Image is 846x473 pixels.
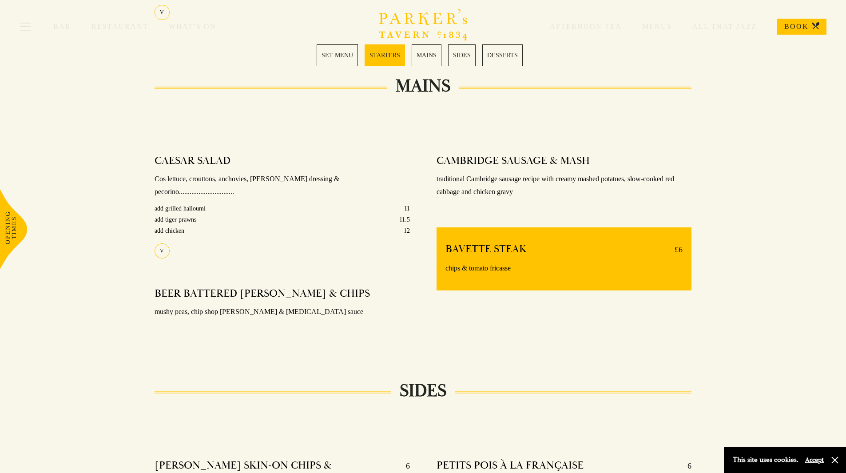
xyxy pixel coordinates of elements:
h2: SIDES [391,380,455,401]
p: 6 [679,459,691,473]
p: Cos lettuce, crouttons, anchovies, [PERSON_NAME] dressing & pecorino............................... [155,173,410,199]
a: 5 / 5 [482,44,523,66]
h4: BAVETTE STEAK [445,242,527,257]
p: £6 [666,242,683,257]
a: 4 / 5 [448,44,476,66]
a: 2 / 5 [365,44,405,66]
a: 3 / 5 [412,44,441,66]
p: This site uses cookies. [733,453,798,466]
p: traditional Cambridge sausage recipe with creamy mashed potatoes, slow-cooked red cabbage and chi... [437,173,692,199]
button: Close and accept [830,456,839,465]
a: 1 / 5 [317,44,358,66]
h4: CAMBRIDGE SAUSAGE & MASH [437,154,590,167]
h2: MAINS [387,76,459,97]
p: 11 [404,203,410,214]
p: add grilled halloumi [155,203,206,214]
h4: PETITS POIS À LA FRANÇAISE [437,459,584,473]
h4: BEER BATTERED [PERSON_NAME] & CHIPS [155,287,370,300]
p: chips & tomato fricasse [445,262,683,275]
button: Accept [805,456,824,464]
p: add chicken [155,225,184,236]
div: V [155,243,170,258]
p: 12 [404,225,410,236]
p: 11.5 [399,214,410,225]
p: add tiger prawns [155,214,196,225]
h4: CAESAR SALAD [155,154,230,167]
p: mushy peas, chip shop [PERSON_NAME] & [MEDICAL_DATA] sauce [155,306,410,318]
